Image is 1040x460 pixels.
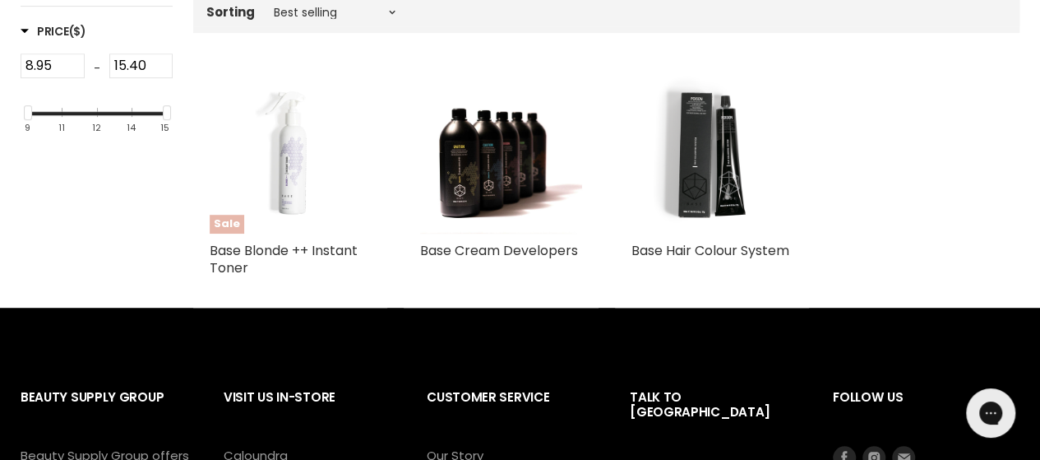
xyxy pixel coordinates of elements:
[631,241,789,260] a: Base Hair Colour System
[85,53,109,83] div: -
[210,241,358,277] a: Base Blonde ++ Instant Toner
[21,23,86,39] h3: Price($)
[206,5,255,19] label: Sorting
[21,23,86,39] span: Price
[25,123,30,133] div: 9
[210,215,244,234] span: Sale
[224,377,394,445] h2: Visit Us In-Store
[21,53,85,78] input: Min Price
[92,123,101,133] div: 12
[160,123,169,133] div: 15
[631,72,793,234] img: Base Hair Colour System
[109,53,173,78] input: Max Price
[630,377,800,460] h2: Talk to [GEOGRAPHIC_DATA]
[69,23,86,39] span: ($)
[427,377,597,445] h2: Customer Service
[58,123,65,133] div: 11
[210,72,371,234] img: Base Blonde ++ Instant Toner
[210,72,371,234] a: Base Blonde ++ Instant TonerSale
[958,383,1024,444] iframe: Gorgias live chat messenger
[833,377,1019,445] h2: Follow us
[420,72,581,234] img: Base Cream Developers
[420,241,578,260] a: Base Cream Developers
[127,123,136,133] div: 14
[21,377,191,445] h2: Beauty Supply Group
